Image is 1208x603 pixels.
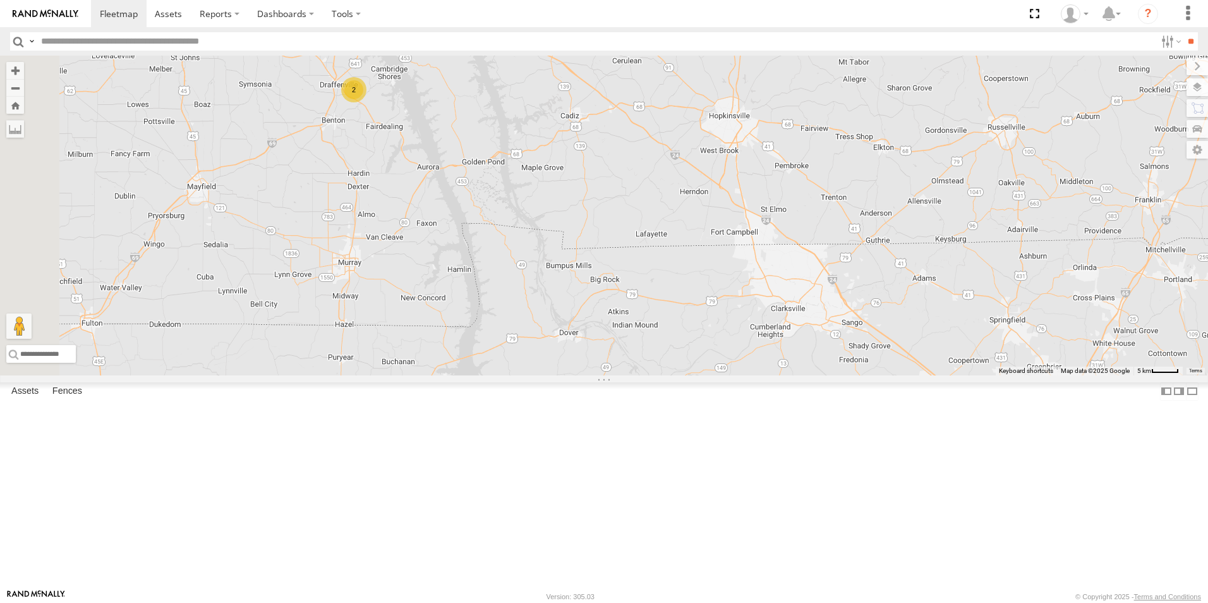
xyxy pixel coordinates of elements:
[5,382,45,400] label: Assets
[1134,593,1201,600] a: Terms and Conditions
[1189,368,1202,374] a: Terms
[6,79,24,97] button: Zoom out
[7,590,65,603] a: Visit our Website
[1173,382,1185,401] label: Dock Summary Table to the Right
[1075,593,1201,600] div: © Copyright 2025 -
[341,77,366,102] div: 2
[1061,367,1130,374] span: Map data ©2025 Google
[1138,4,1158,24] i: ?
[1133,367,1183,375] button: Map Scale: 5 km per 40 pixels
[1187,141,1208,159] label: Map Settings
[13,9,78,18] img: rand-logo.svg
[6,120,24,138] label: Measure
[6,314,32,339] button: Drag Pegman onto the map to open Street View
[1156,32,1183,51] label: Search Filter Options
[6,97,24,114] button: Zoom Home
[1186,382,1199,401] label: Hide Summary Table
[1137,367,1151,374] span: 5 km
[999,367,1053,375] button: Keyboard shortcuts
[1056,4,1093,23] div: CHRIS BOREN
[547,593,595,600] div: Version: 305.03
[1160,382,1173,401] label: Dock Summary Table to the Left
[6,62,24,79] button: Zoom in
[46,382,88,400] label: Fences
[27,32,37,51] label: Search Query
